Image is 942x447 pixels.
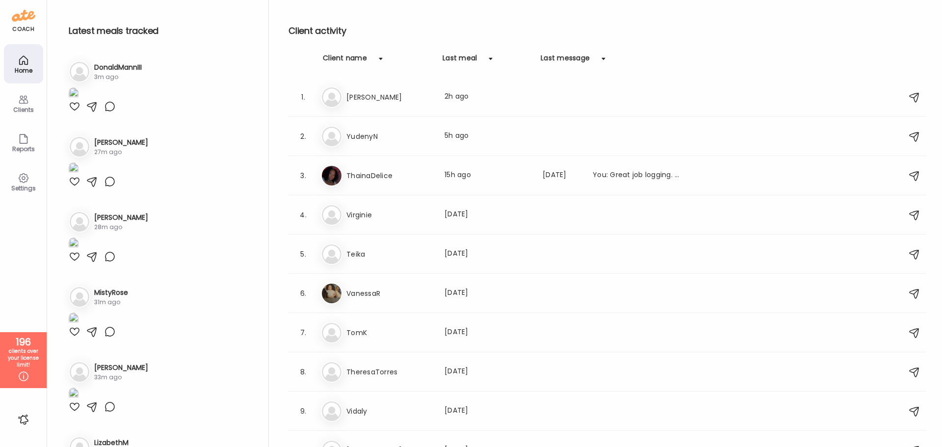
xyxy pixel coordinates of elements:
img: images%2F94JFruDptsMstmD4DN7kTe3Thir1%2FiEEZGZMZBA4ow4R4xRCS%2F3jUqLdnAy0pSXhzMQgMD_1080 [69,313,78,326]
h3: [PERSON_NAME] [94,137,148,148]
div: 1. [297,91,309,103]
div: 8. [297,366,309,378]
img: bg-avatar-default.svg [70,362,89,382]
h3: Virginie [346,209,433,221]
h3: [PERSON_NAME] [94,212,148,223]
div: 196 [3,336,43,348]
h3: MistyRose [94,288,128,298]
div: Client name [323,53,367,69]
img: images%2FMEdFoHhAwtU71XB5VCdUocRxuki2%2FBF0M2ChPhY2SAUbUSNAk%2FLfqossd4GFeZu6mApmXC_1080 [69,87,78,101]
div: 27m ago [94,148,148,157]
div: [DATE] [445,248,531,260]
h3: VanessaR [346,288,433,299]
img: bg-avatar-default.svg [322,362,341,382]
div: [DATE] [445,405,531,417]
div: 2h ago [445,91,531,103]
div: 31m ago [94,298,128,307]
div: 2. [297,131,309,142]
div: [DATE] [445,366,531,378]
img: bg-avatar-default.svg [70,212,89,232]
img: bg-avatar-default.svg [70,62,89,81]
div: Home [6,67,41,74]
div: [DATE] [445,288,531,299]
div: Last meal [443,53,477,69]
img: bg-avatar-default.svg [322,244,341,264]
img: bg-avatar-default.svg [322,87,341,107]
div: 4. [297,209,309,221]
div: Clients [6,106,41,113]
div: 5h ago [445,131,531,142]
div: 9. [297,405,309,417]
div: [DATE] [445,209,531,221]
div: Settings [6,185,41,191]
img: avatars%2FNMGV04ubAiPD6oOjSNSwIyynlzF2 [322,166,341,185]
div: coach [12,25,34,33]
div: Last message [541,53,590,69]
h2: Client activity [288,24,926,38]
img: ate [12,8,35,24]
h3: DonaldMannIII [94,62,142,73]
img: images%2Fl3Bh1eQlwcR6hEfXGQC5njjn3yN2%2F6UfQ1iCNPbyci4wwBCVL%2F57mYfvS68ked2n0swQ8o_1080 [69,388,78,401]
h3: [PERSON_NAME] [94,363,148,373]
h3: YudenyN [346,131,433,142]
div: 7. [297,327,309,339]
h3: TheresaTorres [346,366,433,378]
img: bg-avatar-default.svg [70,137,89,157]
h3: [PERSON_NAME] [346,91,433,103]
img: bg-avatar-default.svg [322,323,341,342]
div: 33m ago [94,373,148,382]
img: bg-avatar-default.svg [322,401,341,421]
div: 3m ago [94,73,142,81]
img: images%2FVvR0yCFGCpOazIomAEVzu8kiZ0z1%2Fw0jsaDS3po6E0tL7A6cG%2FuHK3r4Ax7XCFBNLPivTV_1080 [69,237,78,251]
h3: Teika [346,248,433,260]
div: [DATE] [543,170,581,182]
div: 28m ago [94,223,148,232]
div: clients over your license limit! [3,348,43,368]
div: 3. [297,170,309,182]
div: [DATE] [445,327,531,339]
h2: Latest meals tracked [69,24,253,38]
img: bg-avatar-default.svg [70,287,89,307]
h3: ThainaDelice [346,170,433,182]
img: bg-avatar-default.svg [322,205,341,225]
div: You: Great job logging. Before your next visit, I'd like to encourage you to begin adding fresh f... [593,170,679,182]
div: 6. [297,288,309,299]
img: images%2Fh6eH7NwWOxQctmKuuymlu5AJLz23%2FAFdgohZbGx3Z20ZcfW7G%2F0z2jjW0OL9ndKml3sM25_1080 [69,162,78,176]
h3: Vidaly [346,405,433,417]
div: Reports [6,146,41,152]
h3: TomK [346,327,433,339]
div: 15h ago [445,170,531,182]
div: 5. [297,248,309,260]
img: avatars%2FVtKx3ctd6XTZ0io1WHtbPJD4wte2 [322,284,341,303]
img: bg-avatar-default.svg [322,127,341,146]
